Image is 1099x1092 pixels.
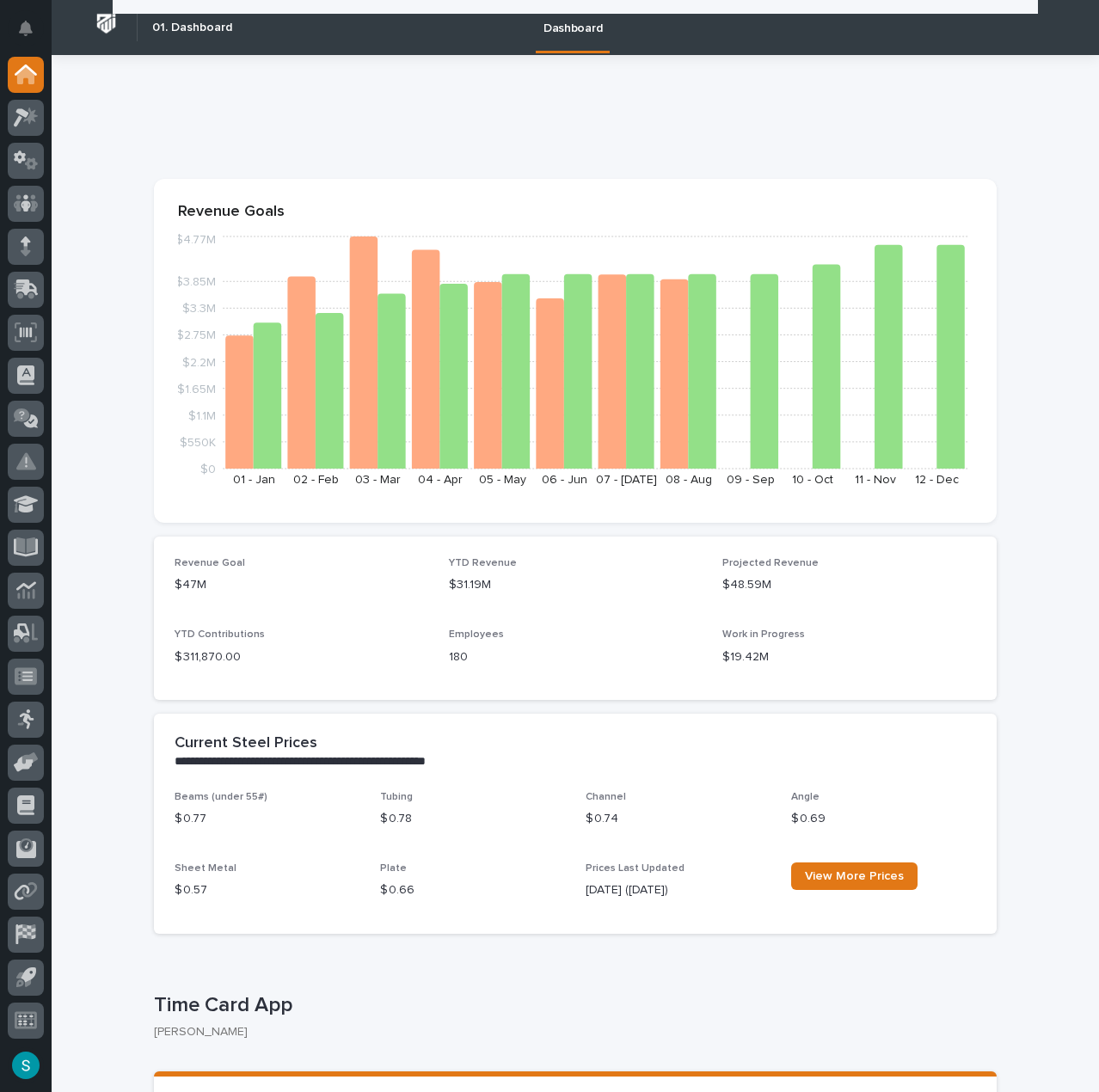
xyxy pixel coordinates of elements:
p: $31.19M [449,576,703,594]
tspan: $1.1M [188,409,216,421]
text: 05 - May [479,474,526,486]
p: $19.42M [722,648,976,666]
p: [DATE] ([DATE]) [586,881,771,899]
span: Work in Progress [722,629,805,640]
text: 01 - Jan [233,474,275,486]
text: 06 - Jun [542,474,587,486]
span: View More Prices [805,870,904,882]
p: 180 [449,648,703,666]
div: Notifications [21,21,44,48]
text: 08 - Aug [666,474,712,486]
text: 07 - [DATE] [596,474,657,486]
button: Notifications [8,10,44,46]
img: Workspace Logo [90,8,122,40]
span: Sheet Metal [175,863,236,874]
tspan: $2.2M [182,356,216,368]
text: 12 - Dec [915,474,959,486]
text: 04 - Apr [418,474,463,486]
h2: 01. Dashboard [152,21,232,35]
span: Channel [586,792,626,802]
tspan: $2.75M [176,329,216,341]
tspan: $1.65M [177,383,216,395]
text: 03 - Mar [355,474,401,486]
text: 10 - Oct [792,474,833,486]
text: 02 - Feb [293,474,339,486]
p: $ 0.74 [586,810,771,828]
p: Time Card App [154,993,990,1018]
text: 11 - Nov [855,474,896,486]
p: [PERSON_NAME] [154,1025,983,1040]
p: $ 0.77 [175,810,359,828]
p: $ 0.78 [380,810,565,828]
p: $47M [175,576,428,594]
span: Beams (under 55#) [175,792,267,802]
span: Revenue Goal [175,558,245,568]
span: YTD Contributions [175,629,265,640]
p: $ 0.69 [791,810,976,828]
span: Tubing [380,792,413,802]
p: $ 0.57 [175,881,359,899]
span: YTD Revenue [449,558,517,568]
tspan: $550K [180,436,216,448]
tspan: $0 [200,463,216,475]
span: Plate [380,863,407,874]
p: Revenue Goals [178,203,973,222]
span: Prices Last Updated [586,863,685,874]
span: Projected Revenue [722,558,819,568]
p: $ 311,870.00 [175,648,428,666]
span: Angle [791,792,820,802]
button: users-avatar [8,1047,44,1083]
a: View More Prices [791,862,918,890]
tspan: $3.85M [175,276,216,288]
tspan: $3.3M [182,303,216,315]
p: $ 0.66 [380,881,565,899]
tspan: $4.77M [175,234,216,246]
text: 09 - Sep [727,474,775,486]
p: $48.59M [722,576,976,594]
span: Employees [449,629,504,640]
h2: Current Steel Prices [175,734,317,753]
